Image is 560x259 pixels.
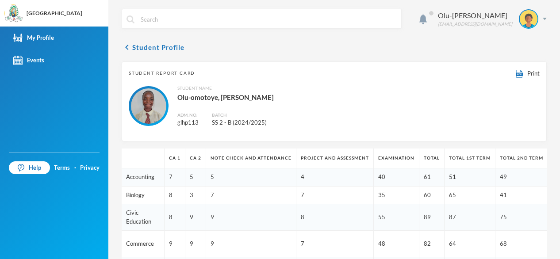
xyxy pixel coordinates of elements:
[165,149,185,168] th: CA 1
[495,204,548,231] td: 75
[495,231,548,257] td: 68
[212,112,267,118] div: Batch
[5,5,23,23] img: logo
[122,186,165,204] td: Biology
[445,204,495,231] td: 87
[374,186,419,204] td: 35
[495,149,548,168] th: Total 2nd Term
[122,42,184,53] button: chevron_leftStudent Profile
[27,9,82,17] div: [GEOGRAPHIC_DATA]
[374,204,419,231] td: 55
[13,33,54,42] div: My Profile
[374,231,419,257] td: 48
[122,231,165,257] td: Commerce
[74,164,76,172] div: ·
[296,231,374,257] td: 7
[177,112,199,118] div: Adm. No.
[419,168,445,187] td: 61
[438,10,512,21] div: Olu-[PERSON_NAME]
[165,186,185,204] td: 8
[54,164,70,172] a: Terms
[374,149,419,168] th: Examination
[165,168,185,187] td: 7
[185,231,206,257] td: 9
[140,9,397,29] input: Search
[445,149,495,168] th: Total 1st Term
[527,70,540,77] span: Print
[9,161,50,175] a: Help
[177,118,199,127] div: glhp113
[445,186,495,204] td: 65
[122,204,165,231] td: Civic Education
[419,204,445,231] td: 89
[122,42,132,53] i: chevron_left
[495,168,548,187] td: 49
[122,168,165,187] td: Accounting
[296,204,374,231] td: 8
[177,85,293,91] div: Student Name
[419,149,445,168] th: Total
[80,164,100,172] a: Privacy
[185,204,206,231] td: 9
[185,168,206,187] td: 5
[445,231,495,257] td: 64
[206,149,296,168] th: Note Check and attendance
[296,168,374,187] td: 4
[419,186,445,204] td: 60
[495,186,548,204] td: 41
[296,149,374,168] th: Project and Assessment
[185,149,206,168] th: CA 2
[206,231,296,257] td: 9
[206,168,296,187] td: 5
[127,15,134,23] img: search
[13,56,44,65] div: Events
[419,231,445,257] td: 82
[131,88,166,124] img: STUDENT
[185,186,206,204] td: 3
[445,168,495,187] td: 51
[177,91,293,103] div: Olu-omotoye, [PERSON_NAME]
[296,186,374,204] td: 7
[165,231,185,257] td: 9
[212,118,267,127] div: SS 2 - B (2024/2025)
[438,21,512,27] div: [EMAIL_ADDRESS][DOMAIN_NAME]
[374,168,419,187] td: 40
[206,186,296,204] td: 7
[206,204,296,231] td: 9
[165,204,185,231] td: 8
[520,10,537,28] img: STUDENT
[129,70,195,76] span: Student Report Card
